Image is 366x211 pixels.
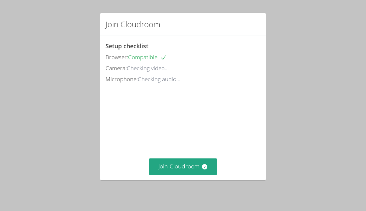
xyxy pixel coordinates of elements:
[149,158,217,175] button: Join Cloudroom
[105,53,128,61] span: Browser:
[105,18,160,30] h2: Join Cloudroom
[105,42,148,50] span: Setup checklist
[138,75,180,83] span: Checking audio...
[127,64,169,72] span: Checking video...
[105,64,127,72] span: Camera:
[128,53,167,61] span: Compatible
[105,75,138,83] span: Microphone:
